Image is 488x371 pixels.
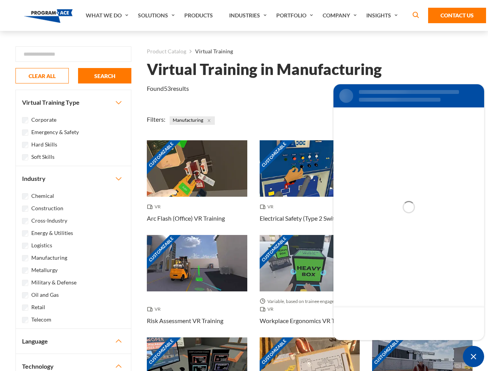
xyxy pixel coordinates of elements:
[31,140,57,149] label: Hard Skills
[186,46,233,56] li: Virtual Training
[463,346,484,367] span: Minimize live chat window
[147,84,189,93] p: Found results
[260,140,360,235] a: Customizable Thumbnail - Electrical Safety (Type 2 Switchgear) VR Training VR Electrical Safety (...
[22,267,28,274] input: Metallurgy
[463,346,484,367] div: Chat Widget
[15,68,69,83] button: CLEAR ALL
[22,142,28,148] input: Hard Skills
[147,214,225,223] h3: Arc Flash (Office) VR Training
[332,82,486,342] iframe: SalesIQ Chat Window
[170,116,215,125] span: Manufacturing
[147,140,247,235] a: Customizable Thumbnail - Arc Flash (Office) VR Training VR Arc Flash (Office) VR Training
[22,317,28,323] input: Telecom
[22,206,28,212] input: Construction
[31,278,77,287] label: Military & Defense
[205,116,213,125] button: Close
[260,316,353,325] h3: Workplace Ergonomics VR Training
[31,153,54,161] label: Soft Skills
[31,254,67,262] label: Manufacturing
[31,116,56,124] label: Corporate
[16,329,131,354] button: Language
[31,266,58,274] label: Metallurgy
[147,305,164,313] span: VR
[22,243,28,249] input: Logistics
[260,305,277,313] span: VR
[31,291,59,299] label: Oil and Gas
[22,305,28,311] input: Retail
[16,90,131,115] button: Virtual Training Type
[22,193,28,199] input: Chemical
[31,192,54,200] label: Chemical
[22,129,28,136] input: Emergency & Safety
[260,235,360,337] a: Customizable Thumbnail - Workplace Ergonomics VR Training Variable, based on trainee engagement w...
[260,298,360,305] span: Variable, based on trainee engagement with exercises.
[22,280,28,286] input: Military & Defense
[147,235,247,337] a: Customizable Thumbnail - Risk Assessment VR Training VR Risk Assessment VR Training
[22,117,28,123] input: Corporate
[147,63,382,76] h1: Virtual Training in Manufacturing
[31,229,73,237] label: Energy & Utilities
[31,204,63,213] label: Construction
[24,9,73,23] img: Program-Ace
[147,46,186,56] a: Product Catalog
[147,316,223,325] h3: Risk Assessment VR Training
[22,218,28,224] input: Cross-Industry
[428,8,486,23] a: Contact Us
[164,85,171,92] em: 53
[16,166,131,191] button: Industry
[260,214,360,223] h3: Electrical Safety (Type 2 Switchgear) VR Training
[22,230,28,237] input: Energy & Utilities
[147,46,473,56] nav: breadcrumb
[147,116,165,123] span: Filters:
[22,292,28,298] input: Oil and Gas
[147,203,164,211] span: VR
[31,241,52,250] label: Logistics
[31,303,45,311] label: Retail
[31,315,51,324] label: Telecom
[31,128,79,136] label: Emergency & Safety
[260,203,277,211] span: VR
[22,255,28,261] input: Manufacturing
[31,216,67,225] label: Cross-Industry
[22,154,28,160] input: Soft Skills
